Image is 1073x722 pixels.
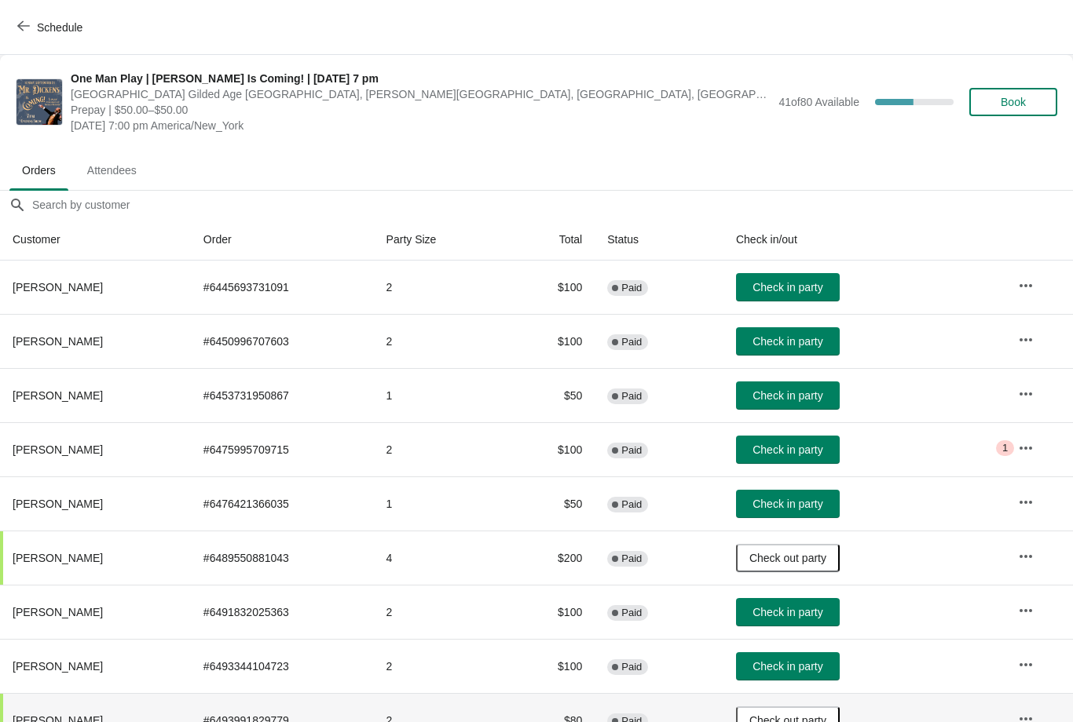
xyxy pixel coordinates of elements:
[374,219,498,261] th: Party Size
[736,598,840,626] button: Check in party
[969,88,1057,116] button: Book
[621,444,642,457] span: Paid
[191,368,374,422] td: # 6453731950867
[71,118,771,133] span: [DATE] 7:00 pm America/New_York
[71,86,771,102] span: [GEOGRAPHIC_DATA] Gilded Age [GEOGRAPHIC_DATA], [PERSON_NAME][GEOGRAPHIC_DATA], [GEOGRAPHIC_DATA]...
[13,389,103,402] span: [PERSON_NAME]
[621,282,642,294] span: Paid
[498,314,595,368] td: $100
[736,436,840,464] button: Check in party
[374,422,498,476] td: 2
[13,606,103,618] span: [PERSON_NAME]
[191,219,374,261] th: Order
[9,156,68,184] span: Orders
[8,13,95,42] button: Schedule
[1002,442,1008,454] span: 1
[498,639,595,693] td: $100
[753,389,822,402] span: Check in party
[736,652,840,680] button: Check in party
[191,314,374,368] td: # 6450996707603
[753,498,822,510] span: Check in party
[13,552,103,564] span: [PERSON_NAME]
[374,531,498,585] td: 4
[498,585,595,639] td: $100
[1001,96,1026,108] span: Book
[31,191,1073,219] input: Search by customer
[13,335,103,348] span: [PERSON_NAME]
[75,156,149,184] span: Attendees
[13,443,103,456] span: [PERSON_NAME]
[498,476,595,531] td: $50
[16,79,62,125] img: One Man Play | Mr. Dickens Is Coming! | September 21 at 7 pm
[374,368,498,422] td: 1
[621,498,642,511] span: Paid
[753,281,822,294] span: Check in party
[498,219,595,261] th: Total
[13,281,103,294] span: [PERSON_NAME]
[498,531,595,585] td: $200
[753,606,822,618] span: Check in party
[191,476,374,531] td: # 6476421366035
[736,381,840,410] button: Check in party
[374,314,498,368] td: 2
[753,660,822,673] span: Check in party
[498,261,595,314] td: $100
[498,422,595,476] td: $100
[191,639,374,693] td: # 6493344104723
[374,476,498,531] td: 1
[621,607,642,619] span: Paid
[736,490,840,518] button: Check in party
[753,443,822,456] span: Check in party
[749,552,826,564] span: Check out party
[191,422,374,476] td: # 6475995709715
[191,261,374,314] td: # 6445693731091
[736,273,840,301] button: Check in party
[736,327,840,356] button: Check in party
[37,21,82,34] span: Schedule
[778,96,859,108] span: 41 of 80 Available
[621,390,642,403] span: Paid
[71,71,771,86] span: One Man Play | [PERSON_NAME] Is Coming! | [DATE] 7 pm
[498,368,595,422] td: $50
[621,336,642,348] span: Paid
[374,639,498,693] td: 2
[621,661,642,673] span: Paid
[753,335,822,348] span: Check in party
[13,498,103,510] span: [PERSON_NAME]
[191,585,374,639] td: # 6491832025363
[374,261,498,314] td: 2
[736,544,840,572] button: Check out party
[191,531,374,585] td: # 6489550881043
[723,219,1005,261] th: Check in/out
[13,660,103,673] span: [PERSON_NAME]
[71,102,771,118] span: Prepay | $50.00–$50.00
[595,219,723,261] th: Status
[374,585,498,639] td: 2
[621,552,642,565] span: Paid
